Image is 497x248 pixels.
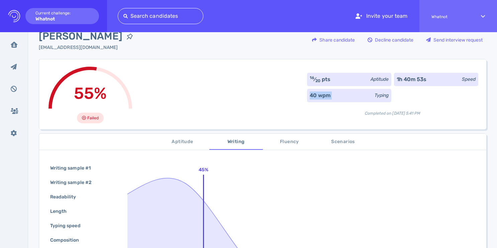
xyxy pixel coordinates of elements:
span: 55% [74,84,107,103]
span: Fluency [267,138,312,146]
div: Speed [462,76,476,83]
text: 45% [199,167,208,173]
div: Click to copy the email address [39,44,137,51]
div: Writing sample #1 [49,163,99,173]
button: Decline candidate [364,32,417,48]
div: Typing [375,92,389,99]
div: Completed on [DATE] 5:41 PM [307,105,478,116]
span: Writing [213,138,259,146]
span: Whatnot [431,14,469,19]
span: [PERSON_NAME] [39,29,122,44]
div: Length [49,206,75,216]
div: Composition [49,235,87,245]
span: Scenarios [320,138,366,146]
div: 40 wpm [310,91,330,100]
div: 1h 40m 53s [397,75,427,83]
button: Share candidate [308,32,359,48]
sub: 20 [315,78,320,83]
div: Share candidate [309,32,358,48]
span: Aptitude [160,138,205,146]
span: Failed [87,114,99,122]
sup: 16 [310,75,314,80]
div: Aptitude [371,76,389,83]
div: Writing sample #2 [49,178,100,187]
div: ⁄ pts [310,75,331,83]
div: Typing speed [49,221,89,231]
button: Send interview request [422,32,486,48]
div: Readability [49,192,84,202]
div: Send interview request [423,32,486,48]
